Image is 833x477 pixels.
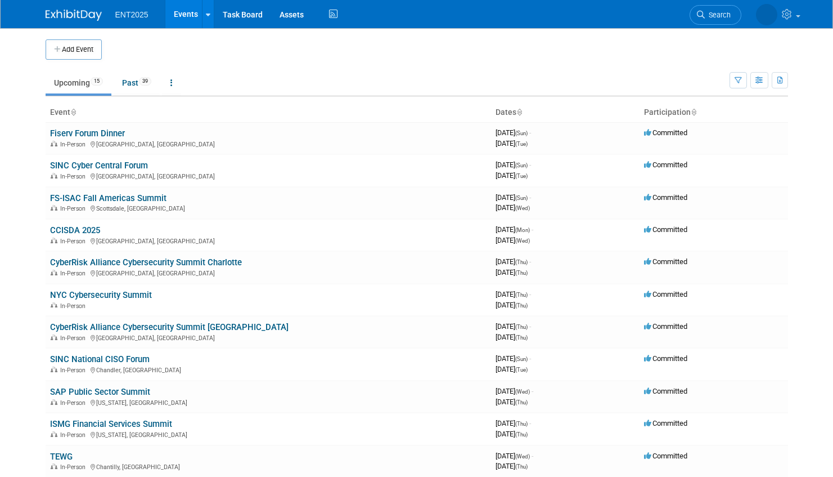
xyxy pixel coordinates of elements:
span: (Thu) [515,399,528,405]
span: [DATE] [496,333,528,341]
span: (Thu) [515,463,528,470]
img: In-Person Event [51,238,57,243]
span: Committed [644,419,687,427]
span: [DATE] [496,268,528,277]
img: In-Person Event [51,141,57,146]
img: In-Person Event [51,431,57,437]
a: Sort by Participation Type [691,108,696,117]
span: [DATE] [496,257,531,266]
a: Sort by Start Date [516,108,522,117]
img: In-Person Event [51,173,57,179]
span: - [532,387,533,395]
span: [DATE] [496,128,531,137]
span: [DATE] [496,290,531,298]
a: NYC Cybersecurity Summit [50,290,152,300]
span: (Tue) [515,173,528,179]
span: Committed [644,193,687,202]
a: Past39 [114,72,160,93]
div: Chandler, [GEOGRAPHIC_DATA] [50,365,487,374]
span: In-Person [60,205,89,212]
span: [DATE] [496,225,533,234]
span: ENT2025 [115,10,148,19]
img: Rose Bodin [727,6,777,19]
span: (Wed) [515,389,530,395]
div: [US_STATE], [GEOGRAPHIC_DATA] [50,398,487,407]
a: SINC Cyber Central Forum [50,161,148,171]
img: ExhibitDay [46,10,102,21]
span: (Wed) [515,453,530,460]
span: In-Person [60,463,89,471]
span: [DATE] [496,419,531,427]
span: - [529,290,531,298]
a: CCISDA 2025 [50,225,100,235]
a: ISMG Financial Services Summit [50,419,172,429]
th: Dates [491,103,640,122]
span: [DATE] [496,462,528,470]
img: In-Person Event [51,463,57,469]
span: (Sun) [515,162,528,168]
span: Committed [644,354,687,363]
a: TEWG [50,452,73,462]
span: In-Person [60,270,89,277]
span: [DATE] [496,301,528,309]
span: (Sun) [515,195,528,201]
span: Committed [644,225,687,234]
span: In-Person [60,173,89,180]
span: - [529,193,531,202]
span: In-Person [60,399,89,407]
div: [GEOGRAPHIC_DATA], [GEOGRAPHIC_DATA] [50,171,487,180]
span: Committed [644,161,687,169]
a: Upcoming15 [46,72,111,93]
span: (Thu) [515,292,528,298]
span: - [529,128,531,137]
span: - [532,225,533,234]
span: [DATE] [496,430,528,438]
span: (Thu) [515,335,528,341]
span: In-Person [60,431,89,439]
span: - [529,354,531,363]
a: SAP Public Sector Summit [50,387,150,397]
img: In-Person Event [51,335,57,340]
span: - [532,452,533,460]
div: Chantilly, [GEOGRAPHIC_DATA] [50,462,487,471]
span: [DATE] [496,354,531,363]
span: (Thu) [515,324,528,330]
th: Participation [640,103,788,122]
a: Search [660,5,712,25]
span: Committed [644,322,687,331]
span: [DATE] [496,322,531,331]
span: - [529,161,531,169]
span: In-Person [60,238,89,245]
span: (Sun) [515,130,528,136]
span: - [529,322,531,331]
span: Committed [644,290,687,298]
img: In-Person Event [51,270,57,275]
span: Search [676,11,701,19]
span: [DATE] [496,171,528,180]
span: (Tue) [515,141,528,147]
span: (Mon) [515,227,530,233]
div: [GEOGRAPHIC_DATA], [GEOGRAPHIC_DATA] [50,139,487,148]
span: In-Person [60,335,89,342]
div: Scottsdale, [GEOGRAPHIC_DATA] [50,203,487,212]
span: (Thu) [515,431,528,438]
div: [GEOGRAPHIC_DATA], [GEOGRAPHIC_DATA] [50,268,487,277]
span: In-Person [60,367,89,374]
a: Fiserv Forum Dinner [50,128,125,139]
span: (Thu) [515,259,528,265]
span: (Tue) [515,367,528,373]
span: (Thu) [515,302,528,309]
span: (Wed) [515,205,530,211]
span: (Sun) [515,356,528,362]
img: In-Person Event [51,302,57,308]
span: Committed [644,257,687,266]
span: 39 [139,77,151,86]
img: In-Person Event [51,205,57,211]
span: [DATE] [496,387,533,395]
span: Committed [644,452,687,460]
span: In-Person [60,141,89,148]
span: (Thu) [515,270,528,276]
span: Committed [644,128,687,137]
span: 15 [91,77,103,86]
div: [US_STATE], [GEOGRAPHIC_DATA] [50,430,487,439]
